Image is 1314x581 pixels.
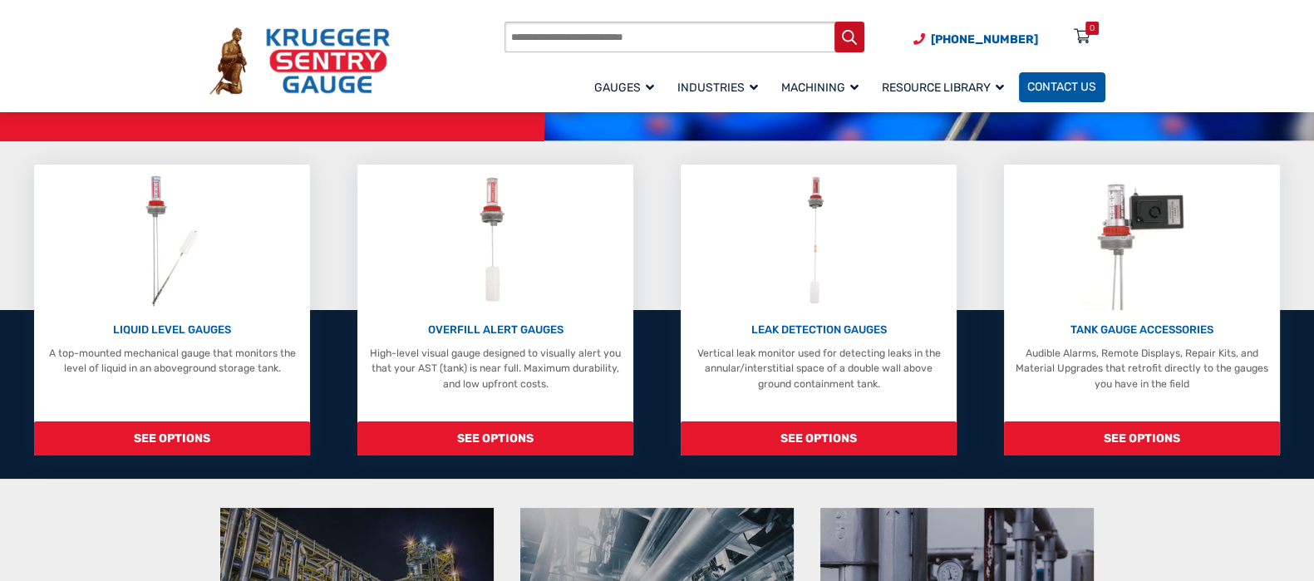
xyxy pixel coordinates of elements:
img: Tank Gauge Accessories [1083,171,1200,309]
a: Leak Detection Gauges LEAK DETECTION GAUGES Vertical leak monitor used for detecting leaks in the... [681,165,957,455]
a: Industries [669,70,773,104]
div: 0 [1090,22,1095,35]
p: Audible Alarms, Remote Displays, Repair Kits, and Material Upgrades that retrofit directly to the... [1011,346,1273,391]
img: Leak Detection Gauges [790,171,847,309]
p: LIQUID LEVEL GAUGES [42,322,303,338]
a: Liquid Level Gauges LIQUID LEVEL GAUGES A top-mounted mechanical gauge that monitors the level of... [34,165,310,455]
a: Overfill Alert Gauges OVERFILL ALERT GAUGES High-level visual gauge designed to visually alert yo... [357,165,633,455]
p: OVERFILL ALERT GAUGES [365,322,627,338]
p: High-level visual gauge designed to visually alert you that your AST (tank) is near full. Maximum... [365,346,627,391]
span: Resource Library [882,81,1004,95]
span: [PHONE_NUMBER] [931,32,1038,47]
a: Contact Us [1019,72,1105,102]
span: Gauges [594,81,654,95]
p: TANK GAUGE ACCESSORIES [1011,322,1273,338]
span: SEE OPTIONS [681,421,957,455]
span: Contact Us [1027,81,1096,95]
img: Liquid Level Gauges [134,171,211,309]
a: Machining [773,70,874,104]
span: Machining [781,81,859,95]
p: Vertical leak monitor used for detecting leaks in the annular/interstitial space of a double wall... [688,346,950,391]
a: Resource Library [874,70,1019,104]
a: Gauges [586,70,669,104]
a: Phone Number (920) 434-8860 [913,31,1038,48]
span: Industries [677,81,758,95]
img: Krueger Sentry Gauge [209,27,390,94]
p: A top-mounted mechanical gauge that monitors the level of liquid in an aboveground storage tank. [42,346,303,377]
a: Tank Gauge Accessories TANK GAUGE ACCESSORIES Audible Alarms, Remote Displays, Repair Kits, and M... [1004,165,1280,455]
img: Overfill Alert Gauges [463,171,527,309]
span: SEE OPTIONS [357,421,633,455]
span: SEE OPTIONS [34,421,310,455]
span: SEE OPTIONS [1004,421,1280,455]
p: LEAK DETECTION GAUGES [688,322,950,338]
